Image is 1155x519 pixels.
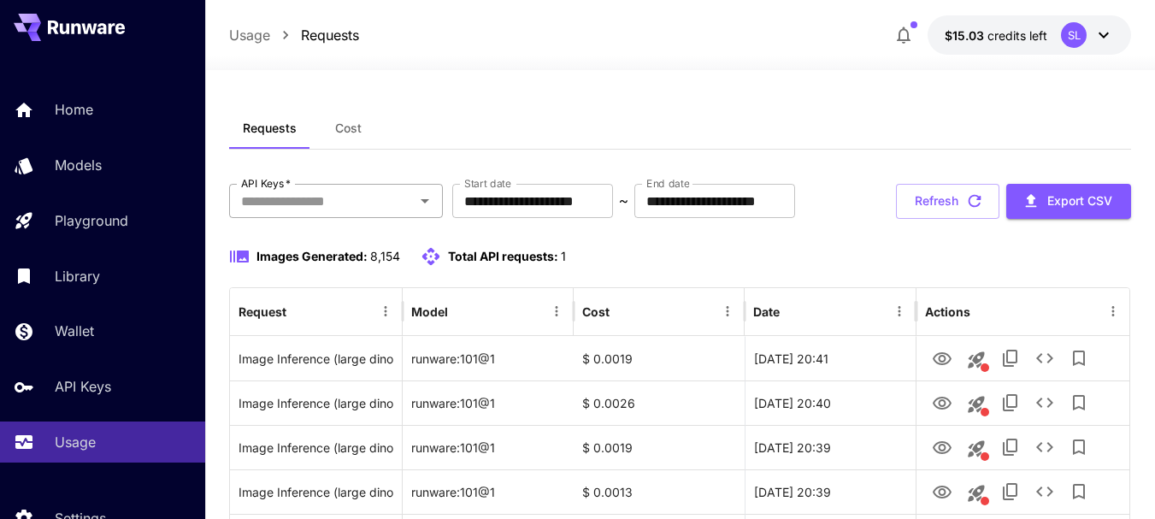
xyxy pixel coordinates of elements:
p: Playground [55,210,128,231]
button: See details [1028,386,1062,420]
div: $ 0.0019 [574,425,745,469]
div: runware:101@1 [403,336,574,380]
button: Add to library [1062,341,1096,375]
button: Refresh [896,184,999,219]
button: Copy TaskUUID [993,430,1028,464]
button: Open [413,189,437,213]
p: ~ [619,191,628,211]
div: Click to copy prompt [239,426,393,469]
div: Cost [582,304,610,319]
button: Sort [781,299,805,323]
div: 21 Aug, 2025 20:40 [745,380,916,425]
span: Total API requests: [448,249,558,263]
button: View Image [925,385,959,420]
button: Menu [716,299,740,323]
a: Usage [229,25,270,45]
p: Usage [55,432,96,452]
p: Home [55,99,93,120]
span: Requests [243,121,297,136]
span: $15.03 [945,28,987,43]
nav: breadcrumb [229,25,359,45]
span: Images Generated: [256,249,368,263]
button: Copy TaskUUID [993,475,1028,509]
button: See details [1028,341,1062,375]
button: Add to library [1062,475,1096,509]
label: Start date [464,176,511,191]
button: View Image [925,340,959,375]
p: API Keys [55,376,111,397]
button: View Image [925,474,959,509]
div: runware:101@1 [403,425,574,469]
button: Add to library [1062,386,1096,420]
span: Cost [335,121,362,136]
a: Requests [301,25,359,45]
label: End date [646,176,689,191]
div: $ 0.0026 [574,380,745,425]
span: 1 [561,249,566,263]
button: Copy TaskUUID [993,386,1028,420]
button: $15.02859SL [928,15,1131,55]
div: $15.02859 [945,27,1047,44]
p: Wallet [55,321,94,341]
button: View Image [925,429,959,464]
div: SL [1061,22,1087,48]
div: Request [239,304,286,319]
div: 21 Aug, 2025 20:41 [745,336,916,380]
div: 21 Aug, 2025 20:39 [745,469,916,514]
button: Add to library [1062,430,1096,464]
button: Export CSV [1006,184,1131,219]
button: Copy TaskUUID [993,341,1028,375]
label: API Keys [241,176,291,191]
div: Actions [925,304,970,319]
div: runware:101@1 [403,469,574,514]
button: This request includes a reference image. Clicking this will load all other parameters, but for pr... [959,387,993,422]
span: 8,154 [370,249,400,263]
div: Click to copy prompt [239,470,393,514]
div: Model [411,304,448,319]
div: $ 0.0013 [574,469,745,514]
div: $ 0.0019 [574,336,745,380]
div: 21 Aug, 2025 20:39 [745,425,916,469]
div: Click to copy prompt [239,337,393,380]
p: Models [55,155,102,175]
button: This request includes a reference image. Clicking this will load all other parameters, but for pr... [959,476,993,510]
button: Menu [374,299,398,323]
button: Menu [887,299,911,323]
button: This request includes a reference image. Clicking this will load all other parameters, but for pr... [959,343,993,377]
button: Sort [450,299,474,323]
button: See details [1028,430,1062,464]
span: credits left [987,28,1047,43]
div: Date [753,304,780,319]
button: Sort [288,299,312,323]
div: runware:101@1 [403,380,574,425]
p: Library [55,266,100,286]
button: Menu [1101,299,1125,323]
button: Sort [611,299,635,323]
button: Menu [545,299,569,323]
button: See details [1028,475,1062,509]
div: Click to copy prompt [239,381,393,425]
button: This request includes a reference image. Clicking this will load all other parameters, but for pr... [959,432,993,466]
